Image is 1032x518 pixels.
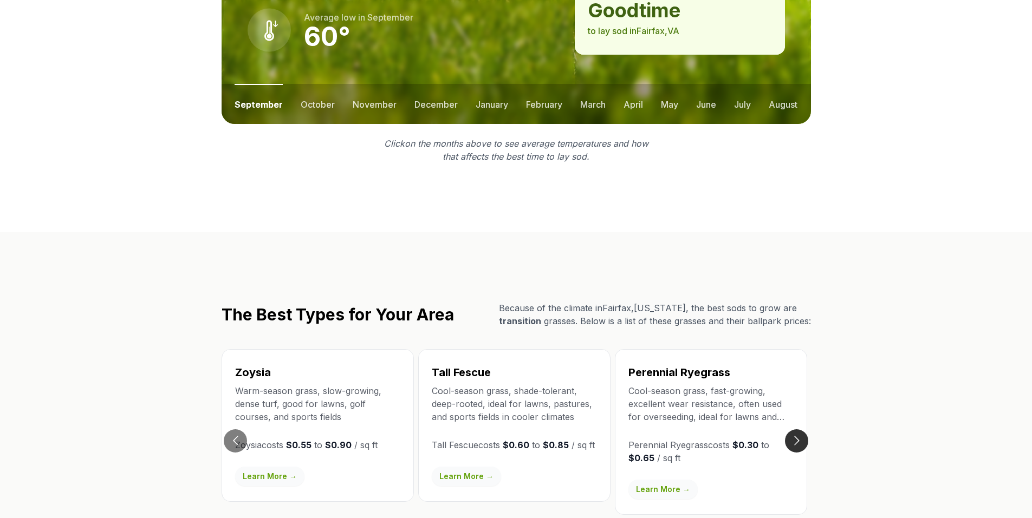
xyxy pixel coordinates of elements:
button: october [301,84,335,124]
button: january [476,84,508,124]
p: Zoysia costs to / sq ft [235,438,400,451]
button: july [734,84,751,124]
a: Learn More → [235,467,304,486]
button: march [580,84,606,124]
button: Go to previous slide [224,429,247,453]
a: Learn More → [432,467,501,486]
button: november [353,84,397,124]
strong: $0.65 [628,453,654,463]
p: Cool-season grass, fast-growing, excellent wear resistance, often used for overseeding, ideal for... [628,384,794,423]
strong: $0.55 [286,440,311,450]
h3: Tall Fescue [432,365,597,380]
h3: Perennial Ryegrass [628,365,794,380]
strong: $0.60 [503,440,529,450]
button: may [661,84,678,124]
strong: $0.30 [732,440,758,450]
p: Tall Fescue costs to / sq ft [432,438,597,451]
button: august [769,84,797,124]
strong: $0.85 [543,440,569,450]
p: Warm-season grass, slow-growing, dense turf, good for lawns, golf courses, and sports fields [235,384,400,423]
p: Perennial Ryegrass costs to / sq ft [628,438,794,464]
span: september [367,12,413,23]
button: september [235,84,283,124]
p: Average low in [304,11,413,24]
p: Click on the months above to see average temperatures and how that affects the best time to lay sod. [378,137,655,163]
button: april [624,84,643,124]
button: Go to next slide [785,429,808,453]
strong: 60 ° [304,21,351,53]
button: december [414,84,458,124]
strong: $0.90 [325,440,352,450]
button: june [696,84,716,124]
p: Cool-season grass, shade-tolerant, deep-rooted, ideal for lawns, pastures, and sports fields in c... [432,384,597,423]
p: Because of the climate in Fairfax , [US_STATE] , the best sods to grow are grasses. Below is a li... [499,301,811,327]
button: february [526,84,562,124]
h3: Zoysia [235,365,400,380]
h2: The Best Types for Your Area [222,305,454,324]
a: Learn More → [628,480,698,499]
p: to lay sod in Fairfax , VA [588,24,771,37]
span: transition [499,316,541,326]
